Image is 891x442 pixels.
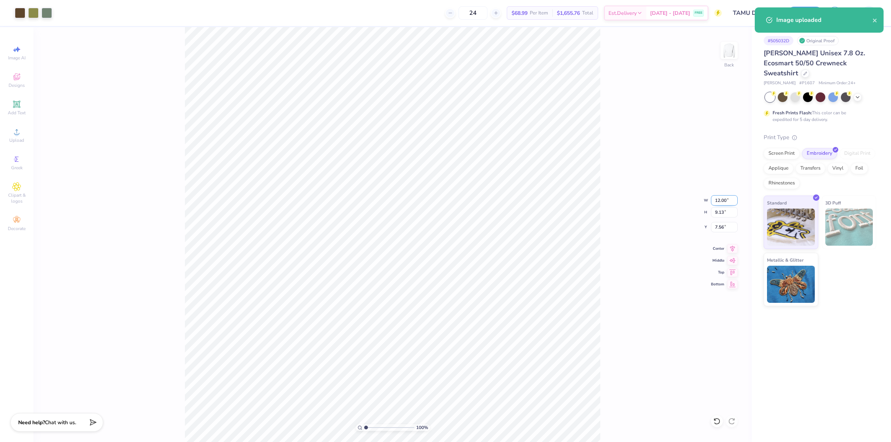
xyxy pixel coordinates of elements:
[512,9,528,17] span: $68.99
[582,9,593,17] span: Total
[530,9,548,17] span: Per Item
[767,199,787,207] span: Standard
[802,148,837,159] div: Embroidery
[773,109,864,123] div: This color can be expedited for 5 day delivery.
[767,209,815,246] img: Standard
[767,256,804,264] span: Metallic & Glitter
[458,6,487,20] input: – –
[557,9,580,17] span: $1,655.76
[711,246,724,251] span: Center
[4,192,30,204] span: Clipart & logos
[764,133,876,142] div: Print Type
[764,148,800,159] div: Screen Print
[18,419,45,426] strong: Need help?
[724,62,734,68] div: Back
[764,178,800,189] div: Rhinestones
[764,36,793,45] div: # 505032D
[8,226,26,232] span: Decorate
[711,258,724,263] span: Middle
[727,6,782,20] input: Untitled Design
[695,10,702,16] span: FREE
[797,36,839,45] div: Original Proof
[796,163,825,174] div: Transfers
[711,282,724,287] span: Bottom
[711,270,724,275] span: Top
[839,148,875,159] div: Digital Print
[11,165,23,171] span: Greek
[825,209,873,246] img: 3D Puff
[773,110,812,116] strong: Fresh Prints Flash:
[9,137,24,143] span: Upload
[416,424,428,431] span: 100 %
[828,163,848,174] div: Vinyl
[8,110,26,116] span: Add Text
[872,16,878,24] button: close
[825,199,841,207] span: 3D Puff
[650,9,690,17] span: [DATE] - [DATE]
[776,16,872,24] div: Image uploaded
[45,419,76,426] span: Chat with us.
[764,80,796,86] span: [PERSON_NAME]
[764,49,865,78] span: [PERSON_NAME] Unisex 7.8 Oz. Ecosmart 50/50 Crewneck Sweatshirt
[819,80,856,86] span: Minimum Order: 24 +
[9,82,25,88] span: Designs
[722,43,737,58] img: Back
[767,266,815,303] img: Metallic & Glitter
[608,9,637,17] span: Est. Delivery
[799,80,815,86] span: # P1607
[8,55,26,61] span: Image AI
[764,163,793,174] div: Applique
[851,163,868,174] div: Foil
